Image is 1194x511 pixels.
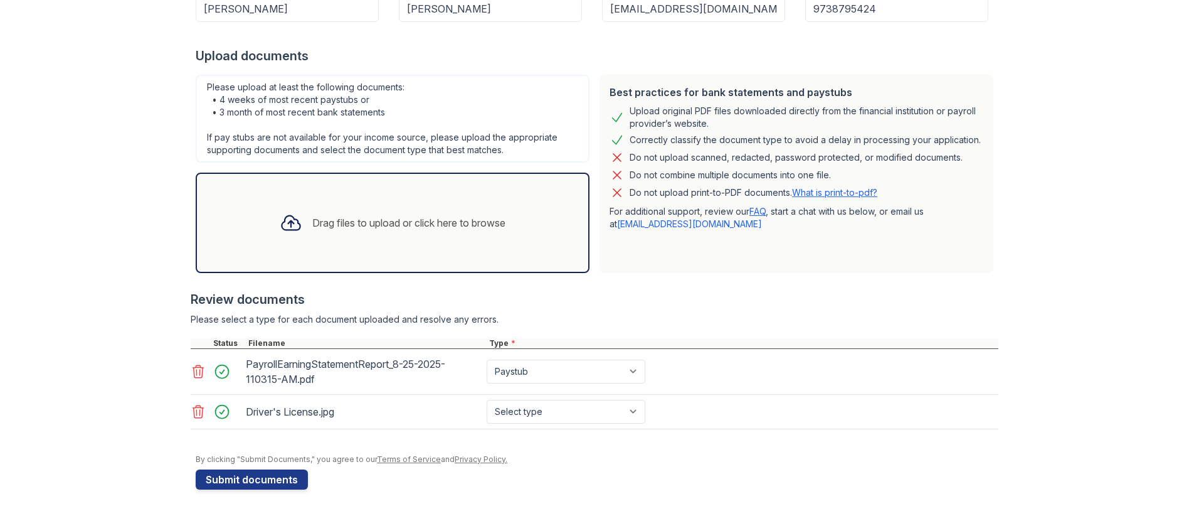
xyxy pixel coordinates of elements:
[617,218,762,229] a: [EMAIL_ADDRESS][DOMAIN_NAME]
[610,85,983,100] div: Best practices for bank statements and paystubs
[196,470,308,490] button: Submit documents
[196,455,998,465] div: By clicking "Submit Documents," you agree to our and
[246,402,482,422] div: Driver's License.jpg
[630,105,983,130] div: Upload original PDF files downloaded directly from the financial institution or payroll provider’...
[312,215,505,230] div: Drag files to upload or click here to browse
[211,338,246,348] div: Status
[377,455,441,464] a: Terms of Service
[246,338,487,348] div: Filename
[630,186,877,199] p: Do not upload print-to-PDF documents.
[630,168,831,183] div: Do not combine multiple documents into one file.
[455,455,507,464] a: Privacy Policy.
[792,187,877,198] a: What is print-to-pdf?
[191,313,998,326] div: Please select a type for each document uploaded and resolve any errors.
[630,132,981,148] div: Correctly classify the document type to avoid a delay in processing your application.
[191,291,998,308] div: Review documents
[196,47,998,65] div: Upload documents
[749,206,766,217] a: FAQ
[487,338,998,348] div: Type
[196,75,589,163] div: Please upload at least the following documents: • 4 weeks of most recent paystubs or • 3 month of...
[246,354,482,389] div: PayrollEarningStatementReport_8-25-2025-110315-AM.pdf
[630,150,963,165] div: Do not upload scanned, redacted, password protected, or modified documents.
[610,205,983,230] p: For additional support, review our , start a chat with us below, or email us at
